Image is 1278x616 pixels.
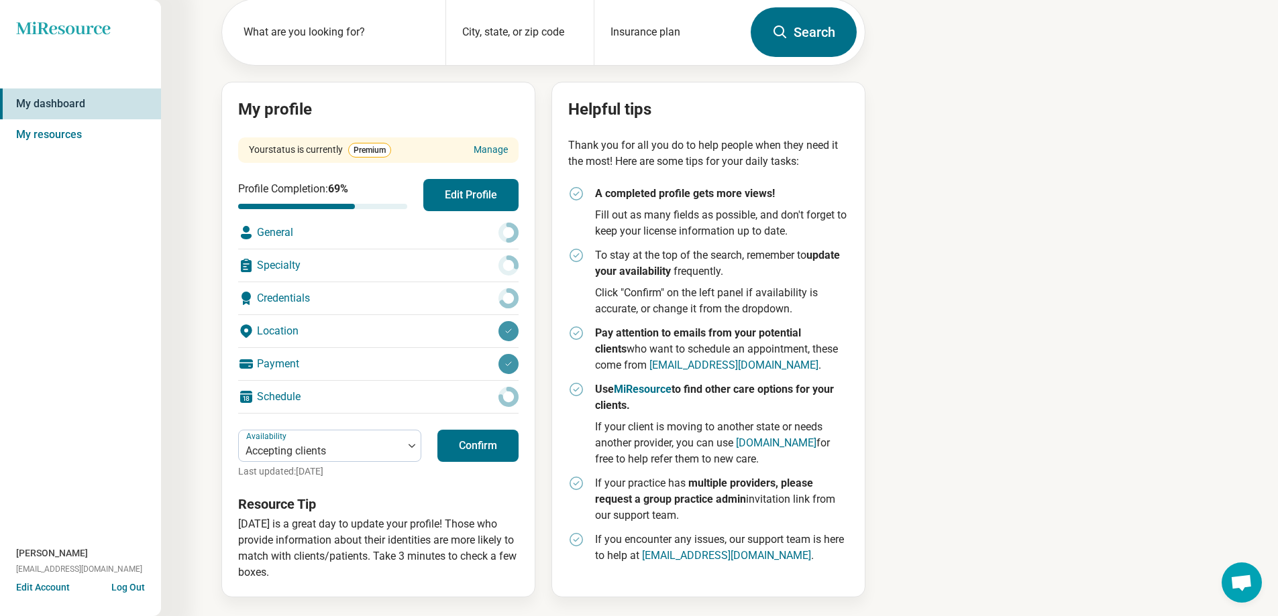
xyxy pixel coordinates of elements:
label: Availability [246,432,289,441]
a: [EMAIL_ADDRESS][DOMAIN_NAME] [642,549,811,562]
p: To stay at the top of the search, remember to frequently. [595,247,849,280]
div: Your status is currently [249,143,391,158]
button: Log Out [111,580,145,591]
h2: Helpful tips [568,99,849,121]
h2: My profile [238,99,519,121]
p: If your practice has invitation link from our support team. [595,475,849,523]
span: Premium [348,143,391,158]
p: If you encounter any issues, our support team is here to help at . [595,532,849,564]
div: Credentials [238,282,519,314]
strong: Pay attention to emails from your potential clients [595,326,801,355]
span: [PERSON_NAME] [16,546,88,560]
a: MiResource [614,383,672,395]
button: Edit Profile [423,179,519,211]
p: Fill out as many fields as possible, and don't forget to keep your license information up to date. [595,207,849,239]
div: Location [238,315,519,347]
button: Search [751,7,857,57]
a: Manage [474,143,508,157]
a: Open chat [1222,562,1262,603]
span: [EMAIL_ADDRESS][DOMAIN_NAME] [16,563,142,575]
h3: Resource Tip [238,495,519,513]
strong: multiple providers, please request a group practice admin [595,477,813,505]
div: Specialty [238,249,519,282]
p: who want to schedule an appointment, these come from . [595,325,849,373]
p: Click "Confirm" on the left panel if availability is accurate, or change it from the dropdown. [595,285,849,317]
div: General [238,217,519,249]
strong: A completed profile gets more views! [595,187,775,200]
p: If your client is moving to another state or needs another provider, you can use for free to help... [595,419,849,467]
div: Profile Completion: [238,181,407,209]
strong: Use to find other care options for your clients. [595,383,834,412]
p: Last updated: [DATE] [238,465,421,479]
a: [EMAIL_ADDRESS][DOMAIN_NAME] [649,359,818,371]
strong: update your availability [595,249,840,278]
a: [DOMAIN_NAME] [736,436,816,449]
p: Thank you for all you do to help people when they need it the most! Here are some tips for your d... [568,137,849,170]
span: 69 % [328,182,348,195]
div: Payment [238,348,519,380]
div: Schedule [238,381,519,413]
p: [DATE] is a great day to update your profile! Those who provide information about their identitie... [238,516,519,580]
label: What are you looking for? [244,24,429,40]
button: Edit Account [16,580,70,595]
button: Confirm [437,430,519,462]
